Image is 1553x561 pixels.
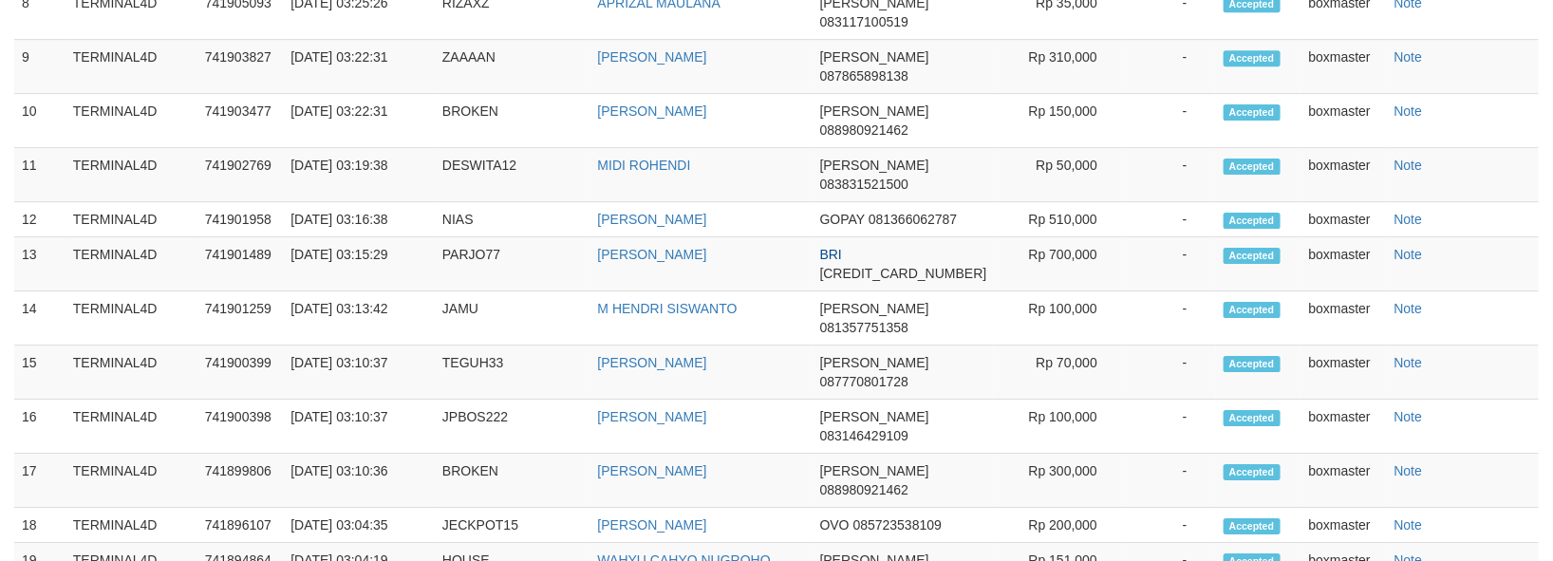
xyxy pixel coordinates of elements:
[435,454,590,508] td: BROKEN
[1394,301,1423,316] a: Note
[994,94,1126,148] td: Rp 150,000
[820,212,865,227] span: GOPAY
[994,454,1126,508] td: Rp 300,000
[283,400,435,454] td: [DATE] 03:10:37
[598,212,707,227] a: [PERSON_NAME]
[1301,40,1387,94] td: boxmaster
[820,301,929,316] span: [PERSON_NAME]
[283,346,435,400] td: [DATE] 03:10:37
[65,508,197,543] td: TERMINAL4D
[283,508,435,543] td: [DATE] 03:04:35
[197,400,283,454] td: 741900398
[1394,49,1423,65] a: Note
[435,202,590,237] td: NIAS
[283,291,435,346] td: [DATE] 03:13:42
[994,400,1126,454] td: Rp 100,000
[820,266,987,281] span: Copy 600601063323538 to clipboard
[820,355,929,370] span: [PERSON_NAME]
[1126,454,1216,508] td: -
[820,463,929,478] span: [PERSON_NAME]
[14,291,65,346] td: 14
[820,517,850,533] span: OVO
[994,508,1126,543] td: Rp 200,000
[820,49,929,65] span: [PERSON_NAME]
[197,94,283,148] td: 741903477
[1126,291,1216,346] td: -
[1394,517,1423,533] a: Note
[14,148,65,202] td: 11
[1224,410,1281,426] span: Accepted
[820,482,908,497] span: Copy 088980921462 to clipboard
[598,103,707,119] a: [PERSON_NAME]
[65,237,197,291] td: TERMINAL4D
[1301,400,1387,454] td: boxmaster
[820,320,908,335] span: Copy 081357751358 to clipboard
[197,346,283,400] td: 741900399
[1301,148,1387,202] td: boxmaster
[994,346,1126,400] td: Rp 70,000
[994,148,1126,202] td: Rp 50,000
[435,40,590,94] td: ZAAAAN
[65,400,197,454] td: TERMINAL4D
[820,374,908,389] span: Copy 087770801728 to clipboard
[1301,508,1387,543] td: boxmaster
[1224,464,1281,480] span: Accepted
[1126,508,1216,543] td: -
[994,40,1126,94] td: Rp 310,000
[598,158,691,173] a: MIDI ROHENDI
[1224,159,1281,175] span: Accepted
[283,40,435,94] td: [DATE] 03:22:31
[1301,237,1387,291] td: boxmaster
[197,237,283,291] td: 741901489
[65,454,197,508] td: TERMINAL4D
[1301,346,1387,400] td: boxmaster
[820,14,908,29] span: Copy 083117100519 to clipboard
[1301,202,1387,237] td: boxmaster
[1301,94,1387,148] td: boxmaster
[1126,40,1216,94] td: -
[65,346,197,400] td: TERMINAL4D
[598,49,707,65] a: [PERSON_NAME]
[820,428,908,443] span: Copy 083146429109 to clipboard
[14,508,65,543] td: 18
[65,291,197,346] td: TERMINAL4D
[435,94,590,148] td: BROKEN
[1126,346,1216,400] td: -
[283,454,435,508] td: [DATE] 03:10:36
[1126,94,1216,148] td: -
[283,202,435,237] td: [DATE] 03:16:38
[14,454,65,508] td: 17
[1394,247,1423,262] a: Note
[1301,454,1387,508] td: boxmaster
[1126,202,1216,237] td: -
[1224,356,1281,372] span: Accepted
[994,291,1126,346] td: Rp 100,000
[14,346,65,400] td: 15
[820,122,908,138] span: Copy 088980921462 to clipboard
[1126,400,1216,454] td: -
[1394,409,1423,424] a: Note
[598,409,707,424] a: [PERSON_NAME]
[65,148,197,202] td: TERMINAL4D
[598,247,707,262] a: [PERSON_NAME]
[435,148,590,202] td: DESWITA12
[14,40,65,94] td: 9
[1224,213,1281,229] span: Accepted
[994,237,1126,291] td: Rp 700,000
[435,237,590,291] td: PARJO77
[435,346,590,400] td: TEGUH33
[1224,518,1281,534] span: Accepted
[598,355,707,370] a: [PERSON_NAME]
[197,148,283,202] td: 741902769
[994,202,1126,237] td: Rp 510,000
[820,409,929,424] span: [PERSON_NAME]
[1224,50,1281,66] span: Accepted
[197,454,283,508] td: 741899806
[853,517,942,533] span: Copy 085723538109 to clipboard
[820,177,908,192] span: Copy 083831521500 to clipboard
[869,212,957,227] span: Copy 081366062787 to clipboard
[1394,463,1423,478] a: Note
[197,508,283,543] td: 741896107
[435,291,590,346] td: JAMU
[435,508,590,543] td: JECKPOT15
